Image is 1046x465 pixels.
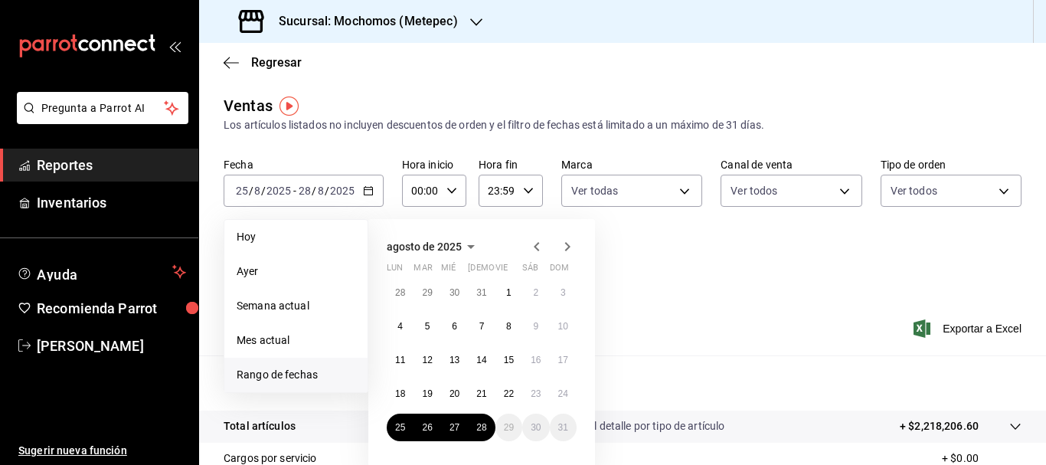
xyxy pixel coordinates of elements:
[495,279,522,306] button: 1 de agosto de 2025
[522,380,549,408] button: 23 de agosto de 2025
[441,380,468,408] button: 20 de agosto de 2025
[253,185,261,197] input: --
[452,321,457,332] abbr: 6 de agosto de 2025
[237,298,355,314] span: Semana actual
[387,380,413,408] button: 18 de agosto de 2025
[506,321,512,332] abbr: 8 de agosto de 2025
[18,443,186,459] span: Sugerir nueva función
[495,414,522,441] button: 29 de agosto de 2025
[881,159,1021,170] label: Tipo de orden
[413,346,440,374] button: 12 de agosto de 2025
[395,422,405,433] abbr: 25 de agosto de 2025
[561,287,566,298] abbr: 3 de agosto de 2025
[558,321,568,332] abbr: 10 de agosto de 2025
[387,241,462,253] span: agosto de 2025
[449,388,459,399] abbr: 20 de agosto de 2025
[387,263,403,279] abbr: lunes
[261,185,266,197] span: /
[495,313,522,340] button: 8 de agosto de 2025
[413,313,440,340] button: 5 de agosto de 2025
[479,321,485,332] abbr: 7 de agosto de 2025
[317,185,325,197] input: --
[561,159,702,170] label: Marca
[422,422,432,433] abbr: 26 de agosto de 2025
[531,422,541,433] abbr: 30 de agosto de 2025
[522,263,538,279] abbr: sábado
[495,346,522,374] button: 15 de agosto de 2025
[550,313,577,340] button: 10 de agosto de 2025
[298,185,312,197] input: --
[387,237,480,256] button: agosto de 2025
[413,380,440,408] button: 19 de agosto de 2025
[266,12,458,31] h3: Sucursal: Mochomos (Metepec)
[397,321,403,332] abbr: 4 de agosto de 2025
[522,346,549,374] button: 16 de agosto de 2025
[387,313,413,340] button: 4 de agosto de 2025
[522,313,549,340] button: 9 de agosto de 2025
[495,380,522,408] button: 22 de agosto de 2025
[558,355,568,365] abbr: 17 de agosto de 2025
[224,55,302,70] button: Regresar
[224,117,1021,133] div: Los artículos listados no incluyen descuentos de orden y el filtro de fechas está limitado a un m...
[413,414,440,441] button: 26 de agosto de 2025
[395,355,405,365] abbr: 11 de agosto de 2025
[522,414,549,441] button: 30 de agosto de 2025
[312,185,316,197] span: /
[558,388,568,399] abbr: 24 de agosto de 2025
[550,414,577,441] button: 31 de agosto de 2025
[504,388,514,399] abbr: 22 de agosto de 2025
[533,287,538,298] abbr: 2 de agosto de 2025
[558,422,568,433] abbr: 31 de agosto de 2025
[468,263,558,279] abbr: jueves
[476,422,486,433] abbr: 28 de agosto de 2025
[41,100,165,116] span: Pregunta a Parrot AI
[504,355,514,365] abbr: 15 de agosto de 2025
[387,346,413,374] button: 11 de agosto de 2025
[235,185,249,197] input: --
[468,380,495,408] button: 21 de agosto de 2025
[476,287,486,298] abbr: 31 de julio de 2025
[387,414,413,441] button: 25 de agosto de 2025
[37,336,186,356] span: [PERSON_NAME]
[468,346,495,374] button: 14 de agosto de 2025
[395,287,405,298] abbr: 28 de julio de 2025
[891,183,937,198] span: Ver todos
[468,313,495,340] button: 7 de agosto de 2025
[504,422,514,433] abbr: 29 de agosto de 2025
[441,346,468,374] button: 13 de agosto de 2025
[395,388,405,399] abbr: 18 de agosto de 2025
[266,185,292,197] input: ----
[449,422,459,433] abbr: 27 de agosto de 2025
[900,418,979,434] p: + $2,218,206.60
[168,40,181,52] button: open_drawer_menu
[279,97,299,116] img: Tooltip marker
[495,263,508,279] abbr: viernes
[449,287,459,298] abbr: 30 de julio de 2025
[571,183,618,198] span: Ver todas
[249,185,253,197] span: /
[917,319,1021,338] button: Exportar a Excel
[413,279,440,306] button: 29 de julio de 2025
[425,321,430,332] abbr: 5 de agosto de 2025
[550,346,577,374] button: 17 de agosto de 2025
[293,185,296,197] span: -
[441,279,468,306] button: 30 de julio de 2025
[325,185,329,197] span: /
[237,332,355,349] span: Mes actual
[479,159,543,170] label: Hora fin
[402,159,466,170] label: Hora inicio
[422,355,432,365] abbr: 12 de agosto de 2025
[37,155,186,175] span: Reportes
[387,279,413,306] button: 28 de julio de 2025
[422,287,432,298] abbr: 29 de julio de 2025
[237,229,355,245] span: Hoy
[476,355,486,365] abbr: 14 de agosto de 2025
[721,159,861,170] label: Canal de venta
[533,321,538,332] abbr: 9 de agosto de 2025
[731,183,777,198] span: Ver todos
[441,313,468,340] button: 6 de agosto de 2025
[550,380,577,408] button: 24 de agosto de 2025
[531,388,541,399] abbr: 23 de agosto de 2025
[11,111,188,127] a: Pregunta a Parrot AI
[17,92,188,124] button: Pregunta a Parrot AI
